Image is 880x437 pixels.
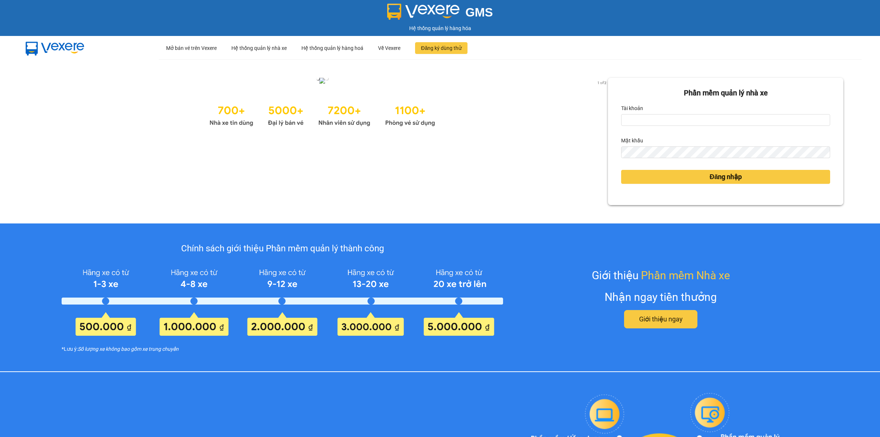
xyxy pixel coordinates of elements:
input: Tài khoản [621,114,830,126]
img: policy-intruduce-detail.png [62,265,503,336]
img: mbUUG5Q.png [18,36,92,60]
span: Đăng ký dùng thử [421,44,462,52]
img: Statistics.png [209,101,435,128]
span: Giới thiệu ngay [639,314,683,324]
img: logo 2 [387,4,460,20]
label: Mật khẩu [621,135,643,146]
div: *Lưu ý: [62,345,503,353]
a: GMS [387,11,493,17]
button: next slide / item [598,78,608,86]
span: Đăng nhập [709,172,742,182]
input: Mật khẩu [621,146,830,158]
button: Đăng ký dùng thử [415,42,467,54]
span: Phần mềm Nhà xe [641,267,730,284]
label: Tài khoản [621,102,643,114]
p: 1 of 2 [595,78,608,87]
li: slide item 2 [325,77,328,80]
div: Về Vexere [378,36,400,60]
div: Hệ thống quản lý hàng hoá [301,36,363,60]
div: Mở bán vé trên Vexere [166,36,217,60]
button: Giới thiệu ngay [624,310,697,328]
div: Giới thiệu [592,267,730,284]
div: Phần mềm quản lý nhà xe [621,87,830,99]
div: Hệ thống quản lý nhà xe [231,36,287,60]
li: slide item 1 [316,77,319,80]
button: previous slide / item [37,78,47,86]
i: Số lượng xe không bao gồm xe trung chuyển [78,345,179,353]
span: GMS [465,6,493,19]
button: Đăng nhập [621,170,830,184]
div: Hệ thống quản lý hàng hóa [2,24,878,32]
div: Chính sách giới thiệu Phần mềm quản lý thành công [62,242,503,256]
div: Nhận ngay tiền thưởng [605,288,717,306]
